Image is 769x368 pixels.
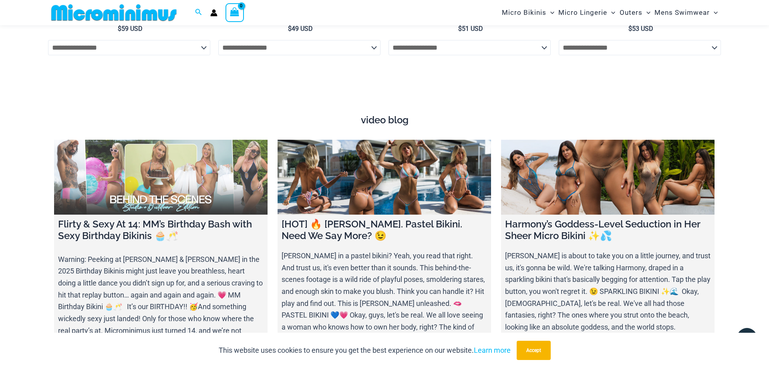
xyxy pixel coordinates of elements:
bdi: 49 USD [288,25,313,32]
h4: Harmony’s Goddess-Level Seduction in Her Sheer Micro Bikini ✨💦 [505,219,711,242]
bdi: 51 USD [458,25,483,32]
span: Mens Swimwear [654,2,710,23]
span: $ [458,25,462,32]
a: Search icon link [195,8,202,18]
a: Mens SwimwearMenu ToggleMenu Toggle [652,2,720,23]
nav: Site Navigation [499,1,721,24]
span: Menu Toggle [607,2,615,23]
span: Menu Toggle [710,2,718,23]
img: MM SHOP LOGO FLAT [48,4,180,22]
a: View Shopping Cart, empty [225,3,244,22]
h4: Flirty & Sexy At 14: MM’s Birthday Bash with Sexy Birthday Bikinis 🧁🥂 [58,219,264,242]
span: Menu Toggle [546,2,554,23]
span: $ [118,25,121,32]
a: Learn more [474,346,511,354]
button: Accept [517,341,551,360]
span: Menu Toggle [642,2,650,23]
a: Micro LingerieMenu ToggleMenu Toggle [556,2,617,23]
p: This website uses cookies to ensure you get the best experience on our website. [219,344,511,356]
bdi: 59 USD [118,25,143,32]
span: Micro Lingerie [558,2,607,23]
h4: video blog [54,115,715,126]
span: $ [628,25,632,32]
a: Flirty & Sexy At 14: MM’s Birthday Bash with Sexy Birthday Bikinis 🧁🥂 [54,140,268,215]
a: Micro BikinisMenu ToggleMenu Toggle [500,2,556,23]
p: [PERSON_NAME] in a pastel bikini? Yeah, you read that right. And trust us, it's even better than ... [282,250,487,357]
span: Outers [620,2,642,23]
bdi: 53 USD [628,25,653,32]
span: $ [288,25,292,32]
h4: [HOT] 🔥 [PERSON_NAME]. Pastel Bikini. Need We Say More? 😉 [282,219,487,242]
span: Micro Bikinis [502,2,546,23]
a: Account icon link [210,9,217,16]
a: OutersMenu ToggleMenu Toggle [618,2,652,23]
